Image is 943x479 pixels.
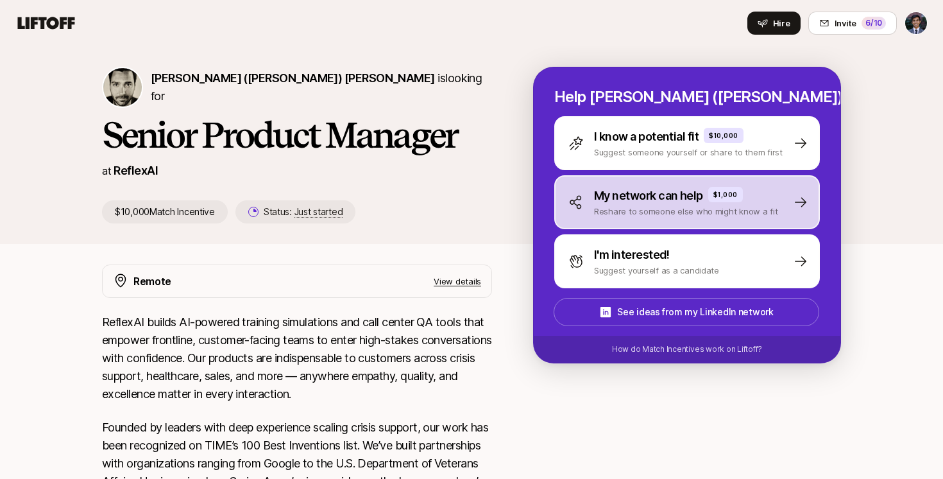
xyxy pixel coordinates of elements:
span: Just started [294,206,343,218]
button: Avi Saraf [905,12,928,35]
button: See ideas from my LinkedIn network [554,298,819,326]
p: $10,000 Match Incentive [102,200,228,223]
button: Hire [747,12,801,35]
div: 6 /10 [862,17,886,30]
span: Hire [773,17,790,30]
p: I know a potential fit [594,128,699,146]
span: Invite [835,17,856,30]
a: ReflexAI [114,164,158,177]
p: $1,000 [713,189,738,200]
span: [PERSON_NAME] ([PERSON_NAME]) [PERSON_NAME] [151,71,435,85]
p: How do Match Incentives work on Liftoff? [612,344,762,355]
p: Reshare to someone else who might know a fit [594,205,778,218]
p: at [102,162,111,179]
p: See ideas from my LinkedIn network [617,304,773,320]
p: Suggest yourself as a candidate [594,264,719,277]
p: $10,000 [709,130,738,141]
p: Remote [133,273,171,290]
p: View details [434,275,481,288]
p: Help [PERSON_NAME] ([PERSON_NAME]) hire [554,88,820,106]
p: I'm interested! [594,246,670,264]
img: Avi Saraf [905,12,927,34]
p: is looking for [151,69,492,105]
button: Invite6/10 [808,12,897,35]
p: Status: [264,204,343,220]
p: Suggest someone yourself or share to them first [594,146,783,159]
img: Jonathan (Jasper) Sherman-Presser [103,68,142,107]
p: My network can help [594,187,703,205]
h1: Senior Product Manager [102,116,492,154]
p: ReflexAI builds AI-powered training simulations and call center QA tools that empower frontline, ... [102,313,492,403]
